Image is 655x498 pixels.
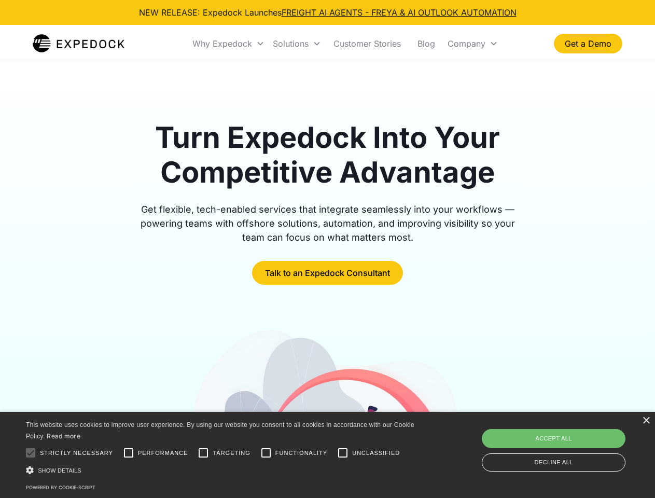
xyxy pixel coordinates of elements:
[482,386,655,498] iframe: Chat Widget
[443,26,502,61] div: Company
[138,449,188,458] span: Performance
[269,26,325,61] div: Solutions
[213,449,250,458] span: Targeting
[129,202,527,244] div: Get flexible, tech-enabled services that integrate seamlessly into your workflows — powering team...
[33,33,124,54] a: home
[252,261,403,285] a: Talk to an Expedock Consultant
[33,33,124,54] img: Expedock Logo
[26,485,95,490] a: Powered by cookie-script
[139,6,517,19] div: NEW RELEASE: Expedock Launches
[273,38,309,49] div: Solutions
[26,421,414,440] span: This website uses cookies to improve user experience. By using our website you consent to all coo...
[192,38,252,49] div: Why Expedock
[282,7,517,18] a: FREIGHT AI AGENTS - FREYA & AI OUTLOOK AUTOMATION
[554,34,622,53] a: Get a Demo
[275,449,327,458] span: Functionality
[38,467,81,474] span: Show details
[325,26,409,61] a: Customer Stories
[448,38,485,49] div: Company
[352,449,400,458] span: Unclassified
[129,120,527,190] h1: Turn Expedock Into Your Competitive Advantage
[26,465,418,476] div: Show details
[47,432,80,440] a: Read more
[40,449,113,458] span: Strictly necessary
[409,26,443,61] a: Blog
[188,26,269,61] div: Why Expedock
